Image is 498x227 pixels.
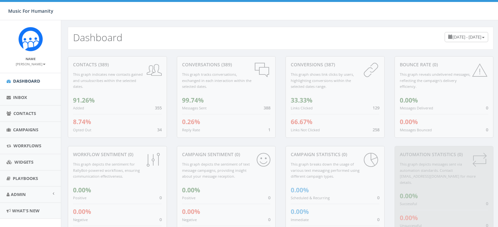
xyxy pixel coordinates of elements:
[182,207,200,216] span: 0.00%
[159,195,162,201] span: 0
[291,186,309,194] span: 0.00%
[159,217,162,222] span: 0
[73,162,140,179] small: This graph depicts the sentiment for RallyBot-powered workflows, ensuring communication effective...
[291,118,312,126] span: 66.67%
[400,192,418,200] span: 0.00%
[291,127,320,132] small: Links Not Clicked
[73,217,88,222] small: Negative
[431,61,438,68] span: (0)
[400,105,433,110] small: Messages Delivered
[400,162,476,185] small: This graph depicts messages sent via automation standards. Contact [EMAIL_ADDRESS][DOMAIN_NAME] f...
[73,127,91,132] small: Opted Out
[13,143,41,149] span: Workflows
[220,61,232,68] span: (389)
[73,61,162,68] div: contacts
[73,195,86,200] small: Positive
[13,175,38,181] span: Playbooks
[291,72,354,89] small: This graph shows link clicks by users, highlighting conversions within the selected dates range.
[182,195,195,200] small: Positive
[268,217,270,222] span: 0
[400,118,418,126] span: 0.00%
[182,186,200,194] span: 0.00%
[291,96,312,105] span: 33.33%
[400,151,489,158] div: Automation Statistics
[400,214,418,222] span: 0.00%
[486,127,488,133] span: 0
[73,151,162,158] div: Workflow Sentiment
[73,207,91,216] span: 0.00%
[291,195,330,200] small: Scheduled & Recurring
[182,96,204,105] span: 99.74%
[268,195,270,201] span: 0
[323,61,335,68] span: (387)
[73,32,122,43] h2: Dashboard
[16,62,46,66] small: [PERSON_NAME]
[452,34,481,40] span: [DATE] - [DATE]
[13,110,36,116] span: Contacts
[13,78,40,84] span: Dashboard
[182,151,271,158] div: Campaign Sentiment
[373,105,379,111] span: 129
[400,61,489,68] div: Bounce Rate
[182,217,197,222] small: Negative
[291,162,360,179] small: This graph breaks down the usage of various text messaging performed using different campaign types.
[486,201,488,206] span: 0
[73,72,143,89] small: This graph indicates new contacts gained and unsubscribes within the selected dates.
[182,72,251,89] small: This graph tracks conversations, exchanged in each interaction within the selected dates.
[182,61,271,68] div: conversations
[155,105,162,111] span: 355
[73,118,91,126] span: 8.74%
[377,195,379,201] span: 0
[291,61,379,68] div: conversions
[291,105,313,110] small: Links Clicked
[291,151,379,158] div: Campaign Statistics
[456,151,463,157] span: (0)
[13,94,27,100] span: Inbox
[73,186,91,194] span: 0.00%
[182,162,250,179] small: This graph depicts the sentiment of text message campaigns, providing insight about your message ...
[400,127,432,132] small: Messages Bounced
[377,217,379,222] span: 0
[18,27,43,51] img: Rally_Corp_Logo_1.png
[373,127,379,133] span: 258
[73,96,95,105] span: 91.26%
[97,61,109,68] span: (389)
[14,159,33,165] span: Widgets
[233,151,240,157] span: (0)
[291,207,309,216] span: 0.00%
[8,8,53,14] span: Music For Humanity
[73,105,84,110] small: Added
[400,72,470,89] small: This graph reveals undelivered messages, reflecting the campaign's delivery efficiency.
[182,127,200,132] small: Reply Rate
[341,151,347,157] span: (0)
[13,127,38,133] span: Campaigns
[291,217,309,222] small: Immediate
[16,61,46,67] a: [PERSON_NAME]
[11,191,26,197] span: Admin
[268,127,270,133] span: 1
[486,105,488,111] span: 0
[182,105,207,110] small: Messages Sent
[157,127,162,133] span: 34
[400,201,417,206] small: Successful
[127,151,133,157] span: (0)
[12,208,40,214] span: What's New
[182,118,200,126] span: 0.26%
[26,57,36,61] small: Name
[400,96,418,105] span: 0.00%
[264,105,270,111] span: 388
